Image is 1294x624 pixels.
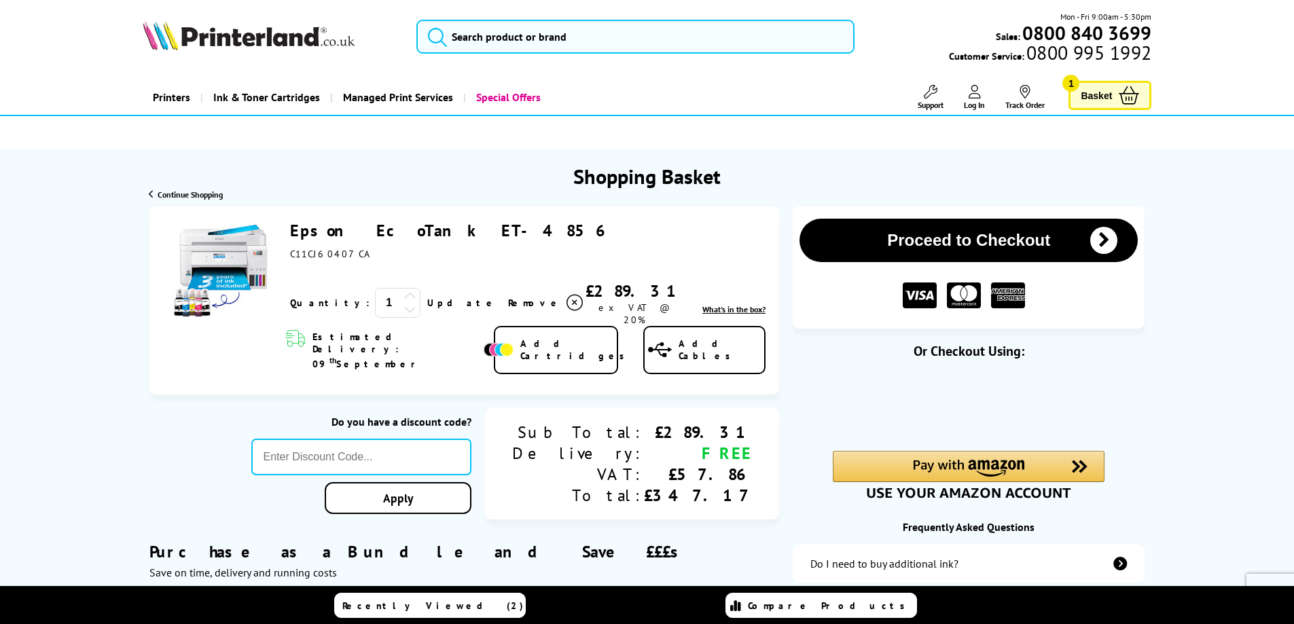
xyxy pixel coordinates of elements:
div: £289.31 [644,422,752,443]
div: VAT: [512,464,644,485]
h1: Shopping Basket [573,163,721,189]
a: Apply [325,482,471,514]
a: Managed Print Services [330,80,463,115]
div: Do I need to buy additional ink? [810,557,958,570]
span: Support [918,100,943,110]
div: £347.17 [644,485,752,506]
span: Estimated Delivery: 09 September [312,331,480,370]
a: Printers [143,80,200,115]
img: Add Cartridges [484,343,514,356]
span: Sales: [996,30,1020,43]
a: Special Offers [463,80,551,115]
span: Quantity: [290,297,370,309]
a: additional-ink [793,545,1145,583]
div: Total: [512,485,644,506]
a: Printerland Logo [143,20,400,53]
span: Continue Shopping [158,189,223,200]
a: Ink & Toner Cartridges [200,80,330,115]
iframe: PayPal [833,382,1104,428]
input: Enter Discount Code... [251,439,472,475]
span: Log In [964,100,985,110]
span: Customer Service: [949,46,1151,62]
a: 0800 840 3699 [1020,26,1151,39]
a: Epson EcoTank ET-4856 [290,220,611,241]
span: 0800 995 1992 [1024,46,1151,59]
div: FREE [644,443,752,464]
a: Log In [964,85,985,110]
sup: th [329,355,336,365]
input: Search product or brand [416,20,855,54]
span: Mon - Fri 9:00am - 5:30pm [1060,10,1151,23]
div: Do you have a discount code? [251,415,472,428]
a: Recently Viewed (2) [334,593,526,618]
div: Sub Total: [512,422,644,443]
div: Purchase as a Bundle and Save £££s [149,521,779,579]
div: Or Checkout Using: [793,342,1145,360]
span: C11CJ60407CA [290,248,369,260]
a: Delete item from your basket [508,293,585,313]
span: ex VAT @ 20% [598,301,670,326]
button: Proceed to Checkout [799,219,1138,262]
a: lnk_inthebox [702,304,766,314]
div: £57.86 [644,464,752,485]
span: Remove [508,297,562,309]
a: Track Order [1005,85,1045,110]
a: Continue Shopping [149,189,223,200]
img: American Express [991,282,1025,309]
div: Save on time, delivery and running costs [149,566,779,579]
span: Basket [1081,86,1112,105]
img: VISA [903,282,937,309]
div: £289.31 [585,280,683,301]
div: Amazon Pay - Use your Amazon account [833,451,1104,498]
img: Epson EcoTank ET-4856 [172,221,274,323]
span: What's in the box? [702,304,766,314]
span: Add Cables [679,337,764,362]
img: Printerland Logo [143,20,355,50]
a: Basket 1 [1068,81,1151,110]
span: Recently Viewed (2) [342,600,524,612]
div: Delivery: [512,443,644,464]
span: 1 [1062,75,1079,92]
b: 0800 840 3699 [1022,20,1151,45]
span: Compare Products [748,600,912,612]
div: Frequently Asked Questions [793,520,1145,534]
a: Update [427,297,497,309]
span: Add Cartridges [520,337,632,362]
a: Compare Products [725,593,917,618]
a: Support [918,85,943,110]
img: MASTER CARD [947,282,981,309]
span: Ink & Toner Cartridges [213,80,320,115]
